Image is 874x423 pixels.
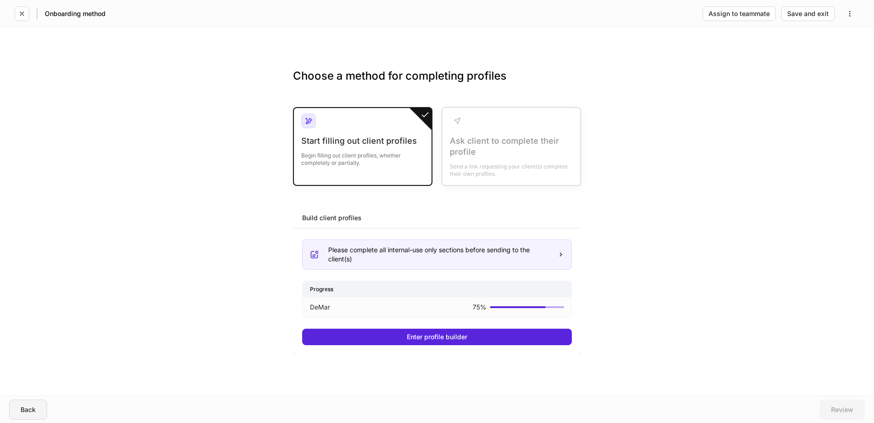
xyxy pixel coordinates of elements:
[301,136,424,146] div: Start filling out client profiles
[787,11,829,17] div: Save and exit
[302,213,362,222] div: Build client profiles
[709,11,770,17] div: Assign to teammate
[302,329,572,345] button: Enter profile builder
[293,69,581,98] h3: Choose a method for completing profiles
[301,146,424,167] div: Begin filling out client profiles, whether completely or partially.
[781,6,835,21] button: Save and exit
[407,334,467,340] div: Enter profile builder
[473,303,486,312] p: 75 %
[9,400,47,420] button: Back
[45,9,106,18] h5: Onboarding method
[328,245,550,264] div: Please complete all internal-use only sections before sending to the client(s)
[21,407,36,413] div: Back
[703,6,776,21] button: Assign to teammate
[310,303,330,312] p: DeMar
[303,281,571,297] div: Progress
